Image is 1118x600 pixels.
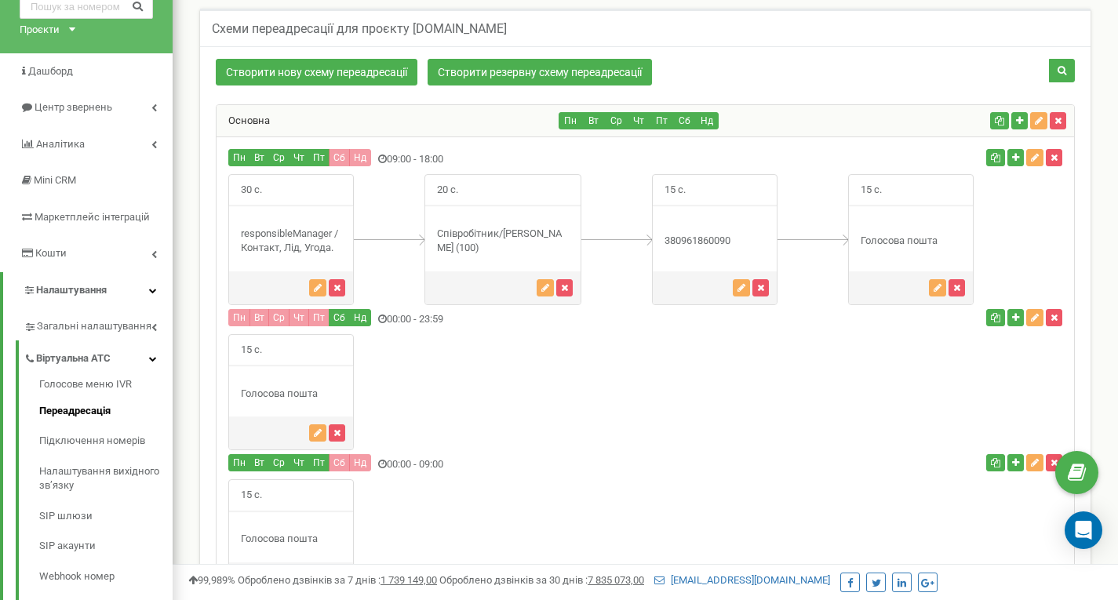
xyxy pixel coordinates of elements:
button: Пт [308,454,330,471]
button: Пн [559,112,582,129]
a: Голосове меню IVR [39,377,173,396]
button: Вт [249,454,269,471]
button: Чт [627,112,650,129]
button: Пт [650,112,673,129]
span: 15 с. [229,480,274,511]
button: Чт [289,454,309,471]
u: 1 739 149,00 [381,574,437,586]
button: Вт [581,112,605,129]
span: Оброблено дзвінків за 7 днів : [238,574,437,586]
a: Налаштування [3,272,173,309]
a: SIP шлюзи [39,501,173,532]
button: Сб [329,149,350,166]
span: Загальні налаштування [37,319,151,334]
button: Вт [249,309,269,326]
a: Створити нову схему переадресації [216,59,417,85]
button: Пн [228,149,250,166]
span: Налаштування [36,284,107,296]
a: Webhook номер [39,562,173,592]
div: Голосова пошта [849,234,973,249]
button: Нд [695,112,719,129]
button: Ср [268,454,290,471]
a: Основна [217,115,270,126]
a: [EMAIL_ADDRESS][DOMAIN_NAME] [654,574,830,586]
span: Аналiтика [36,138,85,150]
a: Загальні налаштування [24,308,173,340]
u: 7 835 073,00 [588,574,644,586]
span: Оброблено дзвінків за 30 днів : [439,574,644,586]
a: Налаштування вихідного зв’язку [39,456,173,501]
span: Маркетплейс інтеграцій [35,211,150,223]
span: 15 с. [653,175,697,205]
span: Дашборд [28,65,73,77]
button: Сб [329,309,350,326]
span: Mini CRM [34,174,76,186]
a: Переадресація [39,396,173,427]
a: SIP акаунти [39,531,173,562]
h5: Схеми переадресації для проєкту [DOMAIN_NAME] [212,22,507,36]
button: Нд [349,309,371,326]
button: Пн [228,309,250,326]
button: Сб [329,454,350,471]
span: 99,989% [188,574,235,586]
div: 00:00 - 23:59 [217,309,788,330]
span: Віртуальна АТС [36,351,111,366]
span: Кошти [35,247,67,259]
span: 30 с. [229,175,274,205]
a: Віртуальна АТС [24,340,173,373]
span: 20 с. [425,175,470,205]
button: Чт [289,309,309,326]
div: Співробітник/[PERSON_NAME] (100) [425,227,581,256]
a: Підключення номерів [39,426,173,456]
a: Створити резервну схему переадресації [428,59,652,85]
button: Вт [249,149,269,166]
button: Сб [672,112,696,129]
button: Пошук схеми переадресації [1049,59,1075,82]
div: Голосова пошта [229,387,353,402]
button: Ср [268,309,290,326]
button: Пт [308,309,330,326]
button: Нд [349,149,371,166]
button: Ср [268,149,290,166]
div: 09:00 - 18:00 [217,149,788,170]
button: Нд [349,454,371,471]
button: Пт [308,149,330,166]
span: 15 с. [229,335,274,365]
div: 380961860090 [653,234,777,249]
button: Ср [604,112,628,129]
button: Пн [228,454,250,471]
div: Open Intercom Messenger [1065,511,1102,549]
div: Голосова пошта [229,532,353,547]
div: 00:00 - 09:00 [217,454,788,475]
div: Проєкти [20,23,60,38]
button: Чт [289,149,309,166]
div: responsibleManager / Контакт, Лід, Угода. [229,227,353,256]
span: Центр звернень [35,101,112,113]
span: 15 с. [849,175,894,205]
